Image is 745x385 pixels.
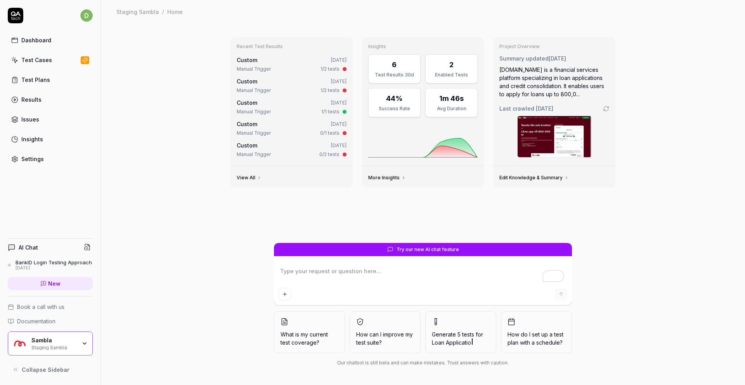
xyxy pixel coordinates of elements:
span: New [48,279,61,288]
h4: AI Chat [19,243,38,251]
button: Generate 5 tests forLoan Applicatio [425,311,496,353]
span: Custom [237,57,257,63]
span: Custom [237,78,257,85]
button: How can I improve my test suite? [350,311,421,353]
div: [DOMAIN_NAME] is a financial services platform specializing in loan applications and credit conso... [499,66,609,98]
button: What is my current test coverage? [274,311,345,353]
div: 0/2 tests [319,151,340,158]
a: Custom[DATE]Manual Trigger1/1 tests [235,97,348,117]
span: Summary updated [499,55,549,62]
time: [DATE] [331,78,347,84]
textarea: To enrich screen reader interactions, please activate Accessibility in Grammarly extension settings [279,265,567,285]
span: Book a call with us [17,303,64,311]
button: Collapse Sidebar [8,362,93,377]
div: 1/2 tests [321,66,340,73]
div: 2 [449,59,454,70]
button: How do I set up a test plan with a schedule? [501,311,572,353]
div: 1/1 tests [321,108,340,115]
div: Sambla [31,337,76,344]
div: 1/2 tests [321,87,340,94]
time: [DATE] [331,121,347,127]
time: [DATE] [331,100,347,106]
div: Enabled Tests [430,71,473,78]
div: 1m 46s [439,93,464,104]
a: Custom[DATE]Manual Trigger0/2 tests [235,140,348,160]
span: Collapse Sidebar [22,366,69,374]
button: Add attachment [279,288,291,300]
div: Settings [21,155,44,163]
span: Custom [237,121,257,127]
div: BankID Login Testing Approach [16,259,92,265]
time: [DATE] [536,105,553,112]
a: Book a call with us [8,303,93,311]
a: Test Plans [8,72,93,87]
div: 0/1 tests [320,130,340,137]
time: [DATE] [331,57,347,63]
span: Last crawled [499,104,553,113]
div: Test Results 30d [373,71,416,78]
span: Generate 5 tests for [432,330,490,347]
div: Our chatbot is still beta and can make mistakes. Trust answers with caution. [274,359,572,366]
div: Test Plans [21,76,50,84]
div: 6 [392,59,397,70]
span: Custom [237,99,257,106]
time: [DATE] [331,142,347,148]
div: Staging Sambla [116,8,159,16]
button: Sambla LogoSamblaStaging Sambla [8,331,93,356]
a: Issues [8,112,93,127]
a: Dashboard [8,33,93,48]
span: How do I set up a test plan with a schedule? [508,330,565,347]
a: Insights [8,132,93,147]
a: Test Cases [8,52,93,68]
span: What is my current test coverage? [281,330,338,347]
img: Sambla Logo [13,336,27,350]
div: Home [167,8,183,16]
span: Custom [237,142,257,149]
a: New [8,277,93,290]
button: d [80,8,93,23]
div: Results [21,95,42,104]
span: d [80,9,93,22]
time: [DATE] [549,55,566,62]
a: Custom[DATE]Manual Trigger1/2 tests [235,54,348,74]
a: Go to crawling settings [603,106,609,112]
a: Custom[DATE]Manual Trigger1/2 tests [235,76,348,95]
div: Manual Trigger [237,108,271,115]
div: Manual Trigger [237,66,271,73]
a: Edit Knowledge & Summary [499,175,569,181]
h3: Recent Test Results [237,43,347,50]
div: [DATE] [16,265,92,271]
div: 44% [386,93,403,104]
div: Manual Trigger [237,130,271,137]
div: Dashboard [21,36,51,44]
div: Issues [21,115,39,123]
a: Settings [8,151,93,166]
div: Manual Trigger [237,151,271,158]
div: Insights [21,135,43,143]
div: Manual Trigger [237,87,271,94]
div: Avg Duration [430,105,473,112]
a: Custom[DATE]Manual Trigger0/1 tests [235,118,348,138]
span: Try our new AI chat feature [397,246,459,253]
div: Success Rate [373,105,416,112]
h3: Insights [368,43,478,50]
div: Staging Sambla [31,344,76,350]
a: More Insights [368,175,406,181]
span: How can I improve my test suite? [356,330,414,347]
span: Loan Applicatio [432,339,471,346]
span: Documentation [17,317,55,325]
a: View All [237,175,262,181]
a: Results [8,92,93,107]
div: Test Cases [21,56,52,64]
img: Screenshot [518,116,591,157]
a: BankID Login Testing Approach[DATE] [8,259,93,271]
div: / [162,8,164,16]
a: Documentation [8,317,93,325]
h3: Project Overview [499,43,609,50]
